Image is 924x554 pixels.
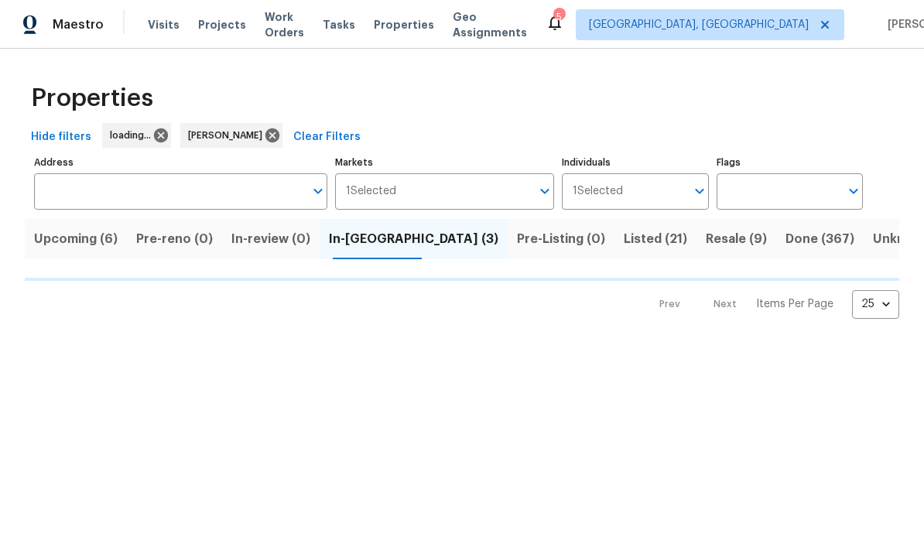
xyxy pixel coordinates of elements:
[589,17,809,32] span: [GEOGRAPHIC_DATA], [GEOGRAPHIC_DATA]
[335,158,555,167] label: Markets
[553,9,564,25] div: 5
[102,123,171,148] div: loading...
[329,228,498,250] span: In-[GEOGRAPHIC_DATA] (3)
[374,17,434,32] span: Properties
[453,9,527,40] span: Geo Assignments
[852,284,899,324] div: 25
[562,158,708,167] label: Individuals
[293,128,361,147] span: Clear Filters
[265,9,304,40] span: Work Orders
[785,228,854,250] span: Done (367)
[25,123,98,152] button: Hide filters
[231,228,310,250] span: In-review (0)
[180,123,282,148] div: [PERSON_NAME]
[534,180,556,202] button: Open
[31,128,91,147] span: Hide filters
[34,228,118,250] span: Upcoming (6)
[34,158,327,167] label: Address
[689,180,710,202] button: Open
[573,185,623,198] span: 1 Selected
[198,17,246,32] span: Projects
[717,158,863,167] label: Flags
[148,17,180,32] span: Visits
[517,228,605,250] span: Pre-Listing (0)
[624,228,687,250] span: Listed (21)
[346,185,396,198] span: 1 Selected
[307,180,329,202] button: Open
[188,128,269,143] span: [PERSON_NAME]
[756,296,833,312] p: Items Per Page
[136,228,213,250] span: Pre-reno (0)
[53,17,104,32] span: Maestro
[645,290,899,319] nav: Pagination Navigation
[323,19,355,30] span: Tasks
[31,91,153,106] span: Properties
[110,128,157,143] span: loading...
[843,180,864,202] button: Open
[706,228,767,250] span: Resale (9)
[287,123,367,152] button: Clear Filters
